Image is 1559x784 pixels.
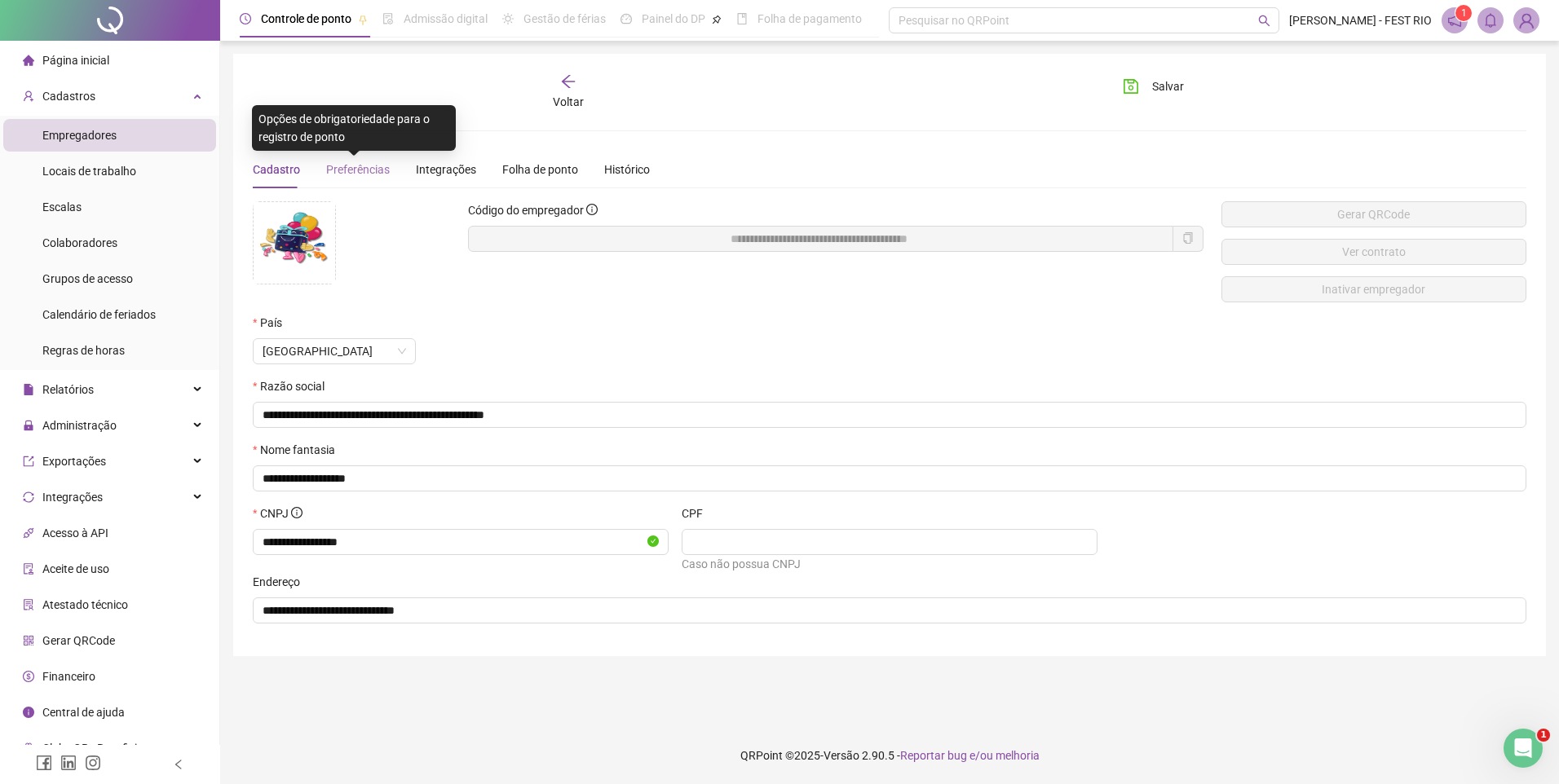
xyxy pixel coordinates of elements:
span: Acesso à API [42,526,108,540]
span: Escalas [42,200,82,214]
span: Atestado técnico [42,598,128,611]
span: CNPJ [260,504,303,522]
span: Central de ajuda [42,706,125,719]
p: Cerca de 4 minutos [199,178,311,196]
span: Mensagens [90,549,154,561]
span: Nome fantasia [260,441,335,459]
span: Controle de ponto [261,12,351,25]
div: Cadastro [253,161,300,178]
span: sun [502,13,514,24]
span: Regras de horas [42,344,125,357]
span: Painel do DP [642,12,705,25]
footer: QRPoint © 2025 - 2.90.5 - [220,727,1559,784]
div: 3Gerando folha de ponto📰 [30,438,296,465]
span: export [23,456,34,467]
span: Reportar bug e/ou melhoria [900,749,1040,762]
span: Brasil [263,339,406,363]
span: info-circle [586,204,598,215]
span: Página inicial [42,54,109,67]
button: Iniciar cadastro [63,322,189,355]
span: [PERSON_NAME] - FEST RIO [1289,11,1432,29]
span: notification [1447,13,1462,28]
span: Gerar QRCode [42,634,115,647]
span: Empregadores [42,129,117,142]
span: Voltar [553,95,584,108]
span: copy [1182,232,1194,244]
span: Aceite de uso [42,562,109,575]
div: [PERSON_NAME] como cadastrar seus colaboradores. [63,275,284,309]
iframe: Intercom live chat [1504,729,1543,768]
span: save [1123,78,1139,95]
span: Clube QR - Beneficios [42,742,149,755]
span: info-circle [23,707,34,718]
div: Folha de ponto [502,161,578,178]
span: lock [23,420,34,431]
div: 2Registre um ponto📲 [30,377,296,403]
span: pushpin [358,15,368,24]
div: Gerando folha de ponto📰 [63,444,276,460]
span: audit [23,563,34,575]
span: Exportações [42,455,106,468]
span: instagram [85,755,101,771]
span: info-circle [291,507,303,518]
span: linkedin [60,755,77,771]
span: Grupos de acesso [42,272,133,285]
span: clock-circle [240,13,251,24]
button: Mensagens [82,509,163,574]
span: Relatórios [42,383,94,396]
span: pushpin [712,15,722,24]
img: imagem empregador [254,202,335,284]
div: Cadastre colaborador🧑🏽‍💼 [63,248,276,264]
span: search [1258,15,1270,27]
span: dashboard [621,13,632,24]
h1: Tarefas [131,7,198,35]
span: user-add [23,90,34,102]
span: Salvar [1152,77,1184,95]
span: Administração [42,419,117,432]
span: Gestão de férias [523,12,606,25]
span: Folha de pagamento [757,12,862,25]
span: left [173,759,184,770]
div: Registre um ponto📲 [63,382,276,399]
button: Inativar empregador [1221,276,1526,302]
span: arrow-left [560,73,576,90]
button: Ver contrato [1221,239,1526,265]
span: País [260,314,282,332]
span: qrcode [23,635,34,646]
span: Razão social [260,377,325,395]
span: Colaboradores [42,236,117,249]
button: Tarefas [245,509,326,574]
p: 3 etapas [16,178,66,196]
span: Calendário de feriados [42,308,156,321]
div: Fechar [286,7,316,36]
div: Aqui estão algumas etapas para você começar a trabalhar! [23,121,303,161]
span: file [23,384,34,395]
span: Financeiro [42,670,95,683]
span: book [736,13,748,24]
span: Cadastros [42,90,95,103]
span: Versão [824,749,859,762]
span: 1 [1461,7,1467,19]
span: api [23,527,34,539]
span: Ajuda [188,549,220,561]
span: sync [23,491,34,503]
img: 94513 [1514,8,1539,33]
div: 1Cadastre colaborador🧑🏽‍💼 [30,242,296,268]
span: solution [23,599,34,610]
span: Tarefas [262,549,308,561]
div: Opções de obrigatoriedade para o registro de ponto [252,105,456,151]
div: Histórico [604,161,650,178]
span: Preferências [326,163,390,176]
span: facebook [36,755,52,771]
span: 1 [1537,729,1550,742]
button: Gerar QRCode [1221,201,1526,227]
sup: 1 [1455,5,1472,21]
span: dollar [23,671,34,682]
div: Caso não possua CNPJ [682,555,1097,573]
span: gift [23,742,34,754]
button: Ajuda [163,509,245,574]
button: Salvar [1111,73,1196,99]
span: Admissão digital [404,12,488,25]
span: Início [25,549,55,561]
span: bell [1483,13,1498,28]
